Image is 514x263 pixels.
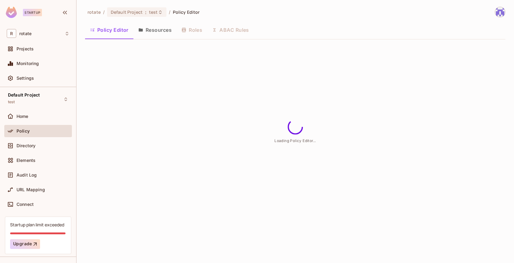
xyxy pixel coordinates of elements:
span: Workspace: rotate [19,31,32,36]
span: Home [17,114,28,119]
span: R [7,29,16,38]
span: Loading Policy Editor... [274,138,316,143]
li: / [103,9,105,15]
span: Settings [17,76,34,81]
span: Default Project [8,93,40,97]
span: test [149,9,158,15]
div: Startup plan limit exceeded [10,222,64,228]
span: test [8,100,15,104]
span: Policy Editor [173,9,200,15]
span: Policy [17,129,30,133]
span: Default Project [111,9,143,15]
span: Projects [17,46,34,51]
button: Resources [133,22,177,38]
button: Policy Editor [85,22,133,38]
span: Audit Log [17,173,37,177]
span: Connect [17,202,34,207]
span: Elements [17,158,35,163]
li: / [169,9,170,15]
button: Upgrade [10,239,40,249]
img: yoongjia@letsrotate.com [495,7,505,17]
span: Monitoring [17,61,39,66]
span: : [145,10,147,15]
span: URL Mapping [17,187,45,192]
span: Directory [17,143,35,148]
img: SReyMgAAAABJRU5ErkJggg== [6,7,17,18]
span: the active workspace [88,9,101,15]
div: Startup [23,9,42,16]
